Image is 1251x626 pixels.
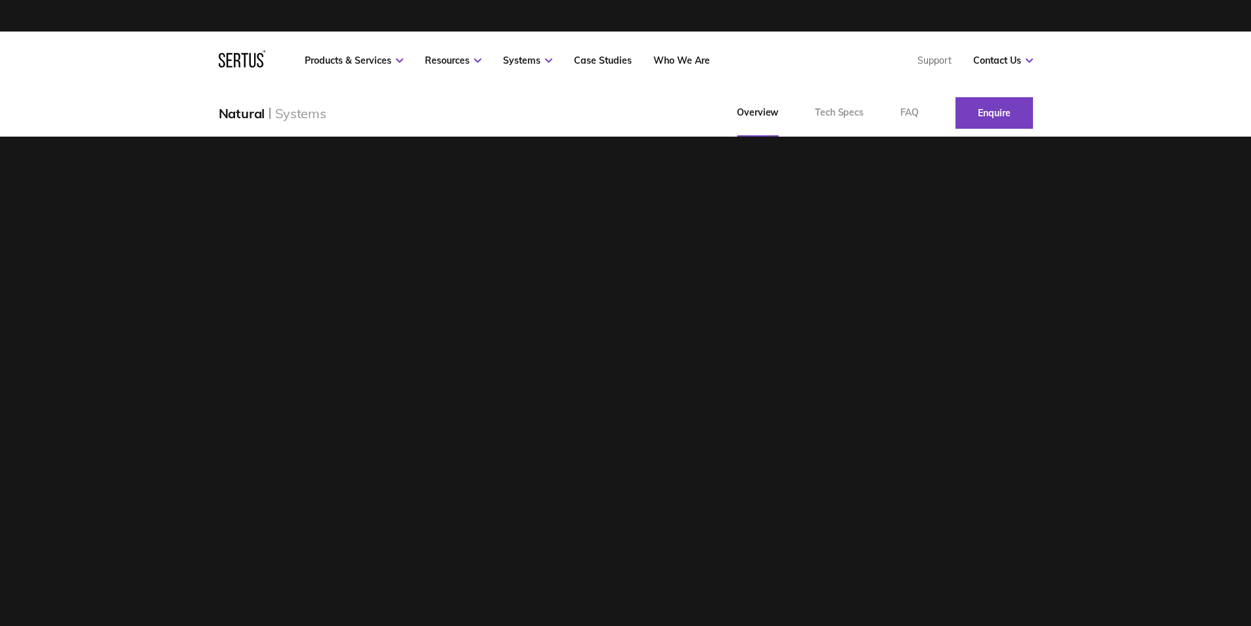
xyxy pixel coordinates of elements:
[917,55,952,66] a: Support
[797,89,882,137] a: Tech Specs
[653,55,710,66] a: Who We Are
[503,55,552,66] a: Systems
[305,55,403,66] a: Products & Services
[275,105,326,122] div: Systems
[955,97,1033,129] a: Enquire
[219,105,265,122] div: Natural
[425,55,481,66] a: Resources
[973,55,1033,66] a: Contact Us
[574,55,632,66] a: Case Studies
[882,89,937,137] a: FAQ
